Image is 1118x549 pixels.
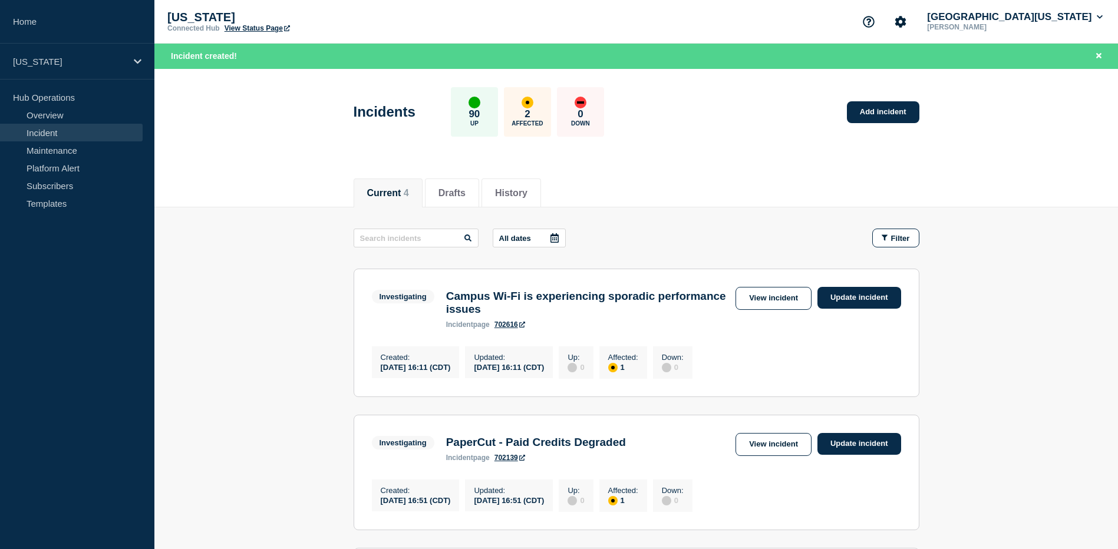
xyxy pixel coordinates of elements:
[608,362,638,372] div: 1
[608,486,638,495] p: Affected :
[662,495,684,505] div: 0
[568,496,577,505] div: disabled
[404,188,409,198] span: 4
[354,104,415,120] h1: Incidents
[446,454,490,462] p: page
[817,433,901,455] a: Update incident
[888,9,913,34] button: Account settings
[856,9,881,34] button: Support
[470,120,479,127] p: Up
[575,97,586,108] div: down
[446,454,473,462] span: incident
[568,362,584,372] div: 0
[372,436,434,449] span: Investigating
[847,101,919,123] a: Add incident
[494,454,525,462] a: 702139
[568,495,584,505] div: 0
[474,486,544,495] p: Updated :
[891,234,910,243] span: Filter
[446,320,473,329] span: incident
[662,363,671,372] div: disabled
[381,486,451,495] p: Created :
[872,229,919,247] button: Filter
[817,287,901,309] a: Update incident
[736,433,812,456] a: View incident
[372,290,434,303] span: Investigating
[354,229,479,247] input: Search incidents
[474,362,544,372] div: [DATE] 16:11 (CDT)
[578,108,583,120] p: 0
[367,188,409,199] button: Current 4
[167,24,220,32] p: Connected Hub
[446,436,626,449] h3: PaperCut - Paid Credits Degraded
[469,108,480,120] p: 90
[662,496,671,505] div: disabled
[568,363,577,372] div: disabled
[171,51,237,61] span: Incident created!
[662,362,684,372] div: 0
[499,234,531,243] p: All dates
[381,353,451,362] p: Created :
[474,353,544,362] p: Updated :
[469,97,480,108] div: up
[381,495,451,505] div: [DATE] 16:51 (CDT)
[446,290,730,316] h3: Campus Wi-Fi is experiencing sporadic performance issues
[495,188,527,199] button: History
[608,363,618,372] div: affected
[225,24,290,32] a: View Status Page
[493,229,566,247] button: All dates
[438,188,466,199] button: Drafts
[474,495,544,505] div: [DATE] 16:51 (CDT)
[13,57,126,67] p: [US_STATE]
[925,23,1047,31] p: [PERSON_NAME]
[522,97,533,108] div: affected
[525,108,530,120] p: 2
[736,287,812,310] a: View incident
[608,495,638,505] div: 1
[662,486,684,495] p: Down :
[571,120,590,127] p: Down
[494,320,525,329] a: 702616
[662,353,684,362] p: Down :
[608,496,618,505] div: affected
[1091,49,1106,63] button: Close banner
[512,120,543,127] p: Affected
[568,486,584,495] p: Up :
[167,11,403,24] p: [US_STATE]
[925,11,1105,23] button: [GEOGRAPHIC_DATA][US_STATE]
[568,353,584,362] p: Up :
[381,362,451,372] div: [DATE] 16:11 (CDT)
[608,353,638,362] p: Affected :
[446,320,490,329] p: page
